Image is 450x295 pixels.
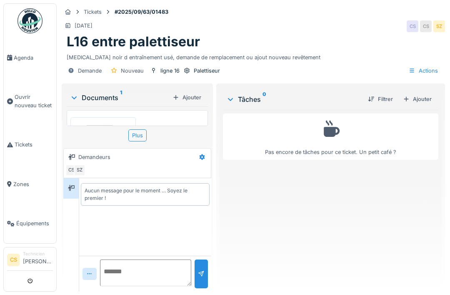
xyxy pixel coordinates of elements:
[15,93,53,109] span: Ouvrir nouveau ticket
[13,180,53,188] span: Zones
[23,251,53,257] div: Technicien
[228,117,433,156] div: Pas encore de tâches pour ce ticket. Un petit café ?
[78,153,110,161] div: Demandeurs
[120,93,122,103] sup: 1
[74,164,85,176] div: SZ
[14,54,53,62] span: Agenda
[7,251,53,271] a: CS Technicien[PERSON_NAME]
[4,38,56,78] a: Agenda
[128,129,147,141] div: Plus
[67,50,440,61] div: [MEDICAL_DATA] noir d entraînement usé, demande de remplacement ou ajout nouveau revêtement
[4,204,56,244] a: Équipements
[226,94,361,104] div: Tâches
[194,67,220,75] div: Palettiseur
[23,251,53,269] li: [PERSON_NAME]
[84,8,102,16] div: Tickets
[262,94,266,104] sup: 0
[407,20,418,32] div: CS
[400,93,435,105] div: Ajouter
[17,8,42,33] img: Badge_color-CXgf-gQk.svg
[4,78,56,125] a: Ouvrir nouveau ticket
[405,65,442,77] div: Actions
[75,22,92,30] div: [DATE]
[70,93,169,103] div: Documents
[111,8,172,16] strong: #2025/09/63/01483
[67,34,200,50] h1: L16 entre palettiseur
[4,164,56,204] a: Zones
[7,254,20,266] li: CS
[169,92,205,103] div: Ajouter
[15,141,53,149] span: Tickets
[160,67,180,75] div: ligne 16
[65,164,77,176] div: CS
[72,119,134,178] img: 84750757-fdcc6f00-afbb-11ea-908a-1074b026b06b.png
[16,219,53,227] span: Équipements
[420,20,432,32] div: CS
[433,20,445,32] div: SZ
[4,125,56,164] a: Tickets
[78,67,102,75] div: Demande
[85,187,206,202] div: Aucun message pour le moment … Soyez le premier !
[121,67,144,75] div: Nouveau
[365,93,396,105] div: Filtrer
